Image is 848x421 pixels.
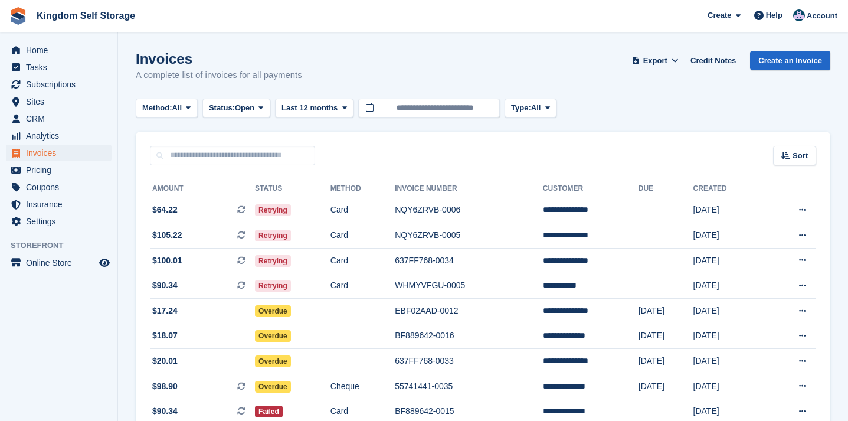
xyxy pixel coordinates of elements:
span: Analytics [26,128,97,144]
td: [DATE] [693,299,764,324]
button: Status: Open [202,99,270,118]
h1: Invoices [136,51,302,67]
td: Card [330,198,395,223]
td: NQY6ZRVB-0005 [395,223,543,249]
span: $90.34 [152,279,178,292]
td: NQY6ZRVB-0006 [395,198,543,223]
th: Created [693,180,764,198]
span: $98.90 [152,380,178,393]
button: Last 12 months [275,99,353,118]
td: 637FF768-0033 [395,349,543,374]
button: Method: All [136,99,198,118]
span: Tasks [26,59,97,76]
span: Online Store [26,254,97,271]
a: menu [6,110,112,127]
a: menu [6,179,112,195]
span: Storefront [11,240,117,252]
span: Insurance [26,196,97,213]
th: Customer [543,180,639,198]
span: Type: [511,102,531,114]
span: Method: [142,102,172,114]
a: Credit Notes [686,51,741,70]
a: Kingdom Self Storage [32,6,140,25]
td: [DATE] [639,299,693,324]
button: Type: All [505,99,556,118]
p: A complete list of invoices for all payments [136,68,302,82]
td: [DATE] [693,198,764,223]
a: menu [6,128,112,144]
span: Overdue [255,355,291,367]
th: Invoice Number [395,180,543,198]
span: Subscriptions [26,76,97,93]
a: menu [6,196,112,213]
span: Sort [793,150,808,162]
th: Amount [150,180,255,198]
td: WHMYVFGU-0005 [395,273,543,299]
td: [DATE] [693,324,764,349]
td: EBF02AAD-0012 [395,299,543,324]
a: menu [6,76,112,93]
td: [DATE] [693,374,764,399]
td: BF889642-0016 [395,324,543,349]
span: $90.34 [152,405,178,417]
a: menu [6,145,112,161]
span: Export [643,55,667,67]
span: Failed [255,406,283,417]
td: [DATE] [693,273,764,299]
a: menu [6,42,112,58]
a: menu [6,162,112,178]
td: Cheque [330,374,395,399]
span: Help [766,9,782,21]
span: Retrying [255,255,291,267]
span: Account [807,10,837,22]
td: Card [330,223,395,249]
td: [DATE] [639,374,693,399]
a: menu [6,254,112,271]
td: 637FF768-0034 [395,248,543,273]
span: $20.01 [152,355,178,367]
span: Retrying [255,230,291,241]
td: Card [330,248,395,273]
span: Invoices [26,145,97,161]
a: Preview store [97,256,112,270]
span: Overdue [255,381,291,393]
span: Pricing [26,162,97,178]
a: Create an Invoice [750,51,830,70]
button: Export [629,51,681,70]
td: Card [330,273,395,299]
td: [DATE] [639,324,693,349]
img: stora-icon-8386f47178a22dfd0bd8f6a31ec36ba5ce8667c1dd55bd0f319d3a0aa187defe.svg [9,7,27,25]
span: Settings [26,213,97,230]
span: $64.22 [152,204,178,216]
span: Create [708,9,731,21]
span: All [172,102,182,114]
td: [DATE] [693,248,764,273]
img: Bradley Werlin [793,9,805,21]
span: $100.01 [152,254,182,267]
span: Last 12 months [281,102,338,114]
a: menu [6,213,112,230]
td: 55741441-0035 [395,374,543,399]
span: $105.22 [152,229,182,241]
span: Overdue [255,330,291,342]
a: menu [6,93,112,110]
span: Home [26,42,97,58]
span: CRM [26,110,97,127]
th: Status [255,180,330,198]
span: $18.07 [152,329,178,342]
span: Retrying [255,280,291,292]
span: Open [235,102,254,114]
span: Status: [209,102,235,114]
span: $17.24 [152,305,178,317]
th: Due [639,180,693,198]
span: Sites [26,93,97,110]
th: Method [330,180,395,198]
td: [DATE] [693,349,764,374]
span: Retrying [255,204,291,216]
a: menu [6,59,112,76]
span: Coupons [26,179,97,195]
span: All [531,102,541,114]
td: [DATE] [639,349,693,374]
span: Overdue [255,305,291,317]
td: [DATE] [693,223,764,249]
